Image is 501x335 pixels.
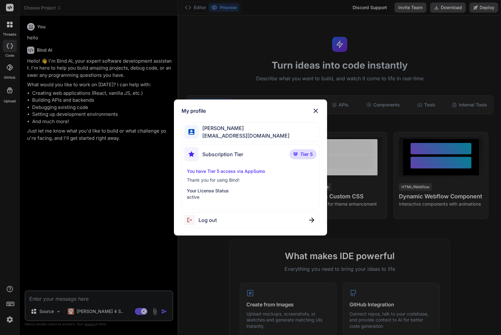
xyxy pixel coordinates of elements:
h1: My profile [181,107,206,115]
span: Log out [199,216,217,224]
img: premium [293,152,298,156]
span: Subscription Tier [202,150,243,158]
p: Your License Status [187,188,314,194]
img: profile [188,129,194,135]
img: close [312,107,320,115]
span: [EMAIL_ADDRESS][DOMAIN_NAME] [199,132,290,139]
img: close [309,218,314,223]
span: [PERSON_NAME] [199,124,290,132]
p: Thank you for using Bind! [187,177,314,183]
img: subscription [184,147,199,161]
img: logout [184,215,199,225]
span: Tier 5 [300,151,313,157]
p: active [187,194,314,200]
p: You have Tier 5 access via AppSumo [187,168,314,174]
